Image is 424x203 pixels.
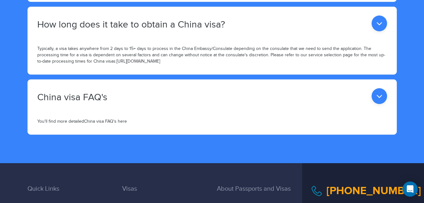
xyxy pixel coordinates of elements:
h2: How long does it take to obtain a China visa? [37,20,225,30]
a: [PHONE_NUMBER] [326,184,421,197]
div: Open Intercom Messenger [403,181,418,197]
p: Typically, a visa takes anywhere from 2 days to 15+ days to process in the China Embassy/Consulat... [37,46,387,65]
h2: China visa FAQ's [37,92,107,103]
h3: Quick Links [27,185,113,202]
h3: About Passports and Visas [217,185,302,202]
p: You'll find more detailed [37,119,387,125]
h3: Visas [122,185,207,202]
a: China visa FAQ's here [84,119,127,124]
a: [URL][DOMAIN_NAME] [116,59,160,64]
